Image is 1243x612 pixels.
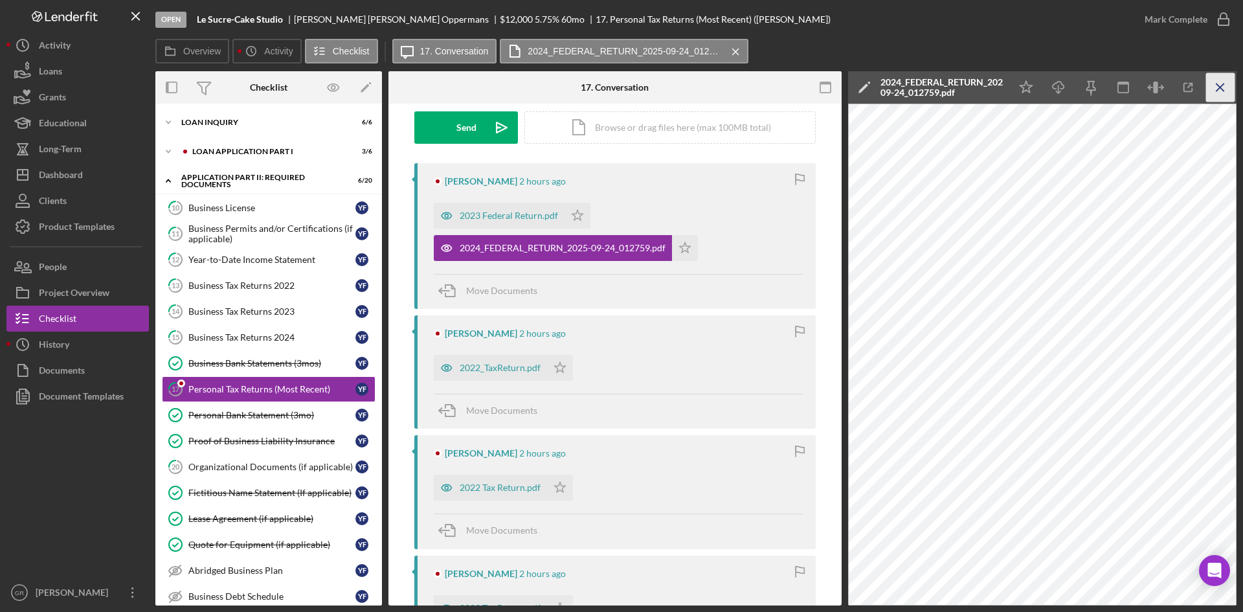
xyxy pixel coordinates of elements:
div: Application Part II: Required Documents [181,174,340,188]
a: People [6,254,149,280]
button: History [6,332,149,357]
time: 2025-09-24 19:39 [519,328,566,339]
b: Le Sucre-Cake Studio [197,14,283,25]
div: [PERSON_NAME] [32,580,117,609]
div: Y F [355,279,368,292]
div: [PERSON_NAME] [445,328,517,339]
div: Grants [39,84,66,113]
div: Loan Inquiry [181,119,340,126]
div: Mark Complete [1145,6,1207,32]
div: [PERSON_NAME] [445,448,517,459]
div: Y F [355,305,368,318]
div: Y F [355,383,368,396]
button: Long-Term [6,136,149,162]
a: 15Business Tax Returns 2024YF [162,324,375,350]
div: Loans [39,58,62,87]
div: 17. Conversation [581,82,649,93]
div: Business Debt Schedule [188,591,355,602]
div: People [39,254,67,283]
tspan: 11 [172,229,179,238]
tspan: 10 [172,203,180,212]
div: [PERSON_NAME] [PERSON_NAME] Oppermans [294,14,500,25]
tspan: 13 [172,281,179,289]
div: 2022 Tax Return.pdf [460,482,541,493]
span: Move Documents [466,285,537,296]
div: Y F [355,201,368,214]
button: Clients [6,188,149,214]
button: Checklist [305,39,378,63]
div: 2024_FEDERAL_RETURN_2025-09-24_012759.pdf [880,77,1003,98]
label: 2024_FEDERAL_RETURN_2025-09-24_012759.pdf [528,46,722,56]
div: 3 / 6 [349,148,372,155]
button: Move Documents [434,394,550,427]
button: Checklist [6,306,149,332]
div: Checklist [39,306,76,335]
a: 12Year-to-Date Income StatementYF [162,247,375,273]
div: Clients [39,188,67,217]
button: Dashboard [6,162,149,188]
div: Business Tax Returns 2023 [188,306,355,317]
div: Year-to-Date Income Statement [188,255,355,265]
div: Project Overview [39,280,109,309]
div: History [39,332,69,361]
div: Personal Tax Returns (Most Recent) [188,384,355,394]
time: 2025-09-24 19:22 [519,448,566,459]
time: 2025-09-24 19:39 [519,176,566,187]
div: Y F [355,227,368,240]
div: Y F [355,357,368,370]
label: Overview [183,46,221,56]
div: 6 / 6 [349,119,372,126]
div: Personal Bank Statement (3mo) [188,410,355,420]
div: Abridged Business Plan [188,565,355,576]
button: Overview [155,39,229,63]
div: Organizational Documents (if applicable) [188,462,355,472]
div: Business Tax Returns 2022 [188,280,355,291]
button: Activity [6,32,149,58]
div: Y F [355,486,368,499]
span: Move Documents [466,525,537,536]
div: 6 / 20 [349,177,372,185]
div: Document Templates [39,383,124,413]
button: GR[PERSON_NAME] [6,580,149,606]
a: Business Debt ScheduleYF [162,584,375,609]
button: 2024_FEDERAL_RETURN_2025-09-24_012759.pdf [500,39,748,63]
label: 17. Conversation [420,46,489,56]
div: 5.75 % [535,14,559,25]
div: Y F [355,435,368,448]
div: Business Bank Statements (3mos) [188,358,355,368]
div: Business Tax Returns 2024 [188,332,355,343]
div: Lease Agreement (if applicable) [188,514,355,524]
div: [PERSON_NAME] [445,176,517,187]
button: Documents [6,357,149,383]
div: Checklist [250,82,287,93]
button: Document Templates [6,383,149,409]
div: Y F [355,512,368,525]
tspan: 15 [172,333,179,341]
div: Long-Term [39,136,82,165]
a: 11Business Permits and/or Certifications (if applicable)YF [162,221,375,247]
div: Business Permits and/or Certifications (if applicable) [188,223,355,244]
button: Mark Complete [1132,6,1237,32]
time: 2025-09-24 19:22 [519,569,566,579]
button: Grants [6,84,149,110]
span: Move Documents [466,405,537,416]
div: Y F [355,590,368,603]
text: GR [15,589,24,596]
a: 20Organizational Documents (if applicable)YF [162,454,375,480]
tspan: 14 [172,307,180,315]
div: Dashboard [39,162,83,191]
button: 2022 Tax Return.pdf [434,475,573,501]
div: 2024_FEDERAL_RETURN_2025-09-24_012759.pdf [460,243,666,253]
div: Activity [39,32,71,62]
div: Quote for Equipment (if applicable) [188,539,355,550]
div: Fictitious Name Statement (If applicable) [188,488,355,498]
tspan: 17 [172,385,180,393]
a: 17Personal Tax Returns (Most Recent)YF [162,376,375,402]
